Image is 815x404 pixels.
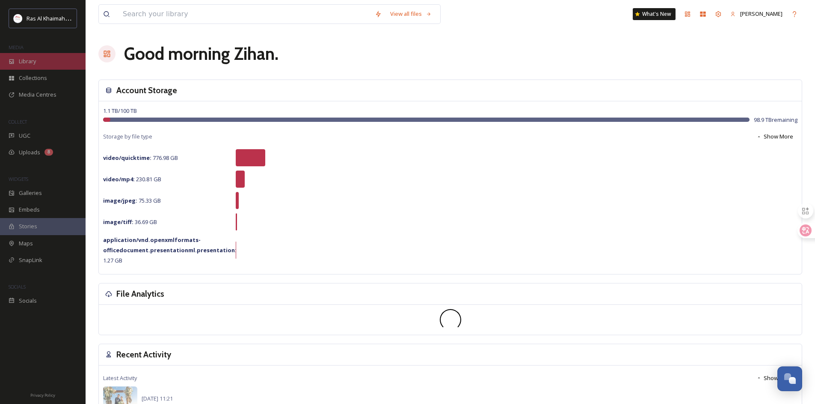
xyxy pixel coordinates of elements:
span: 75.33 GB [103,197,161,204]
span: Media Centres [19,91,56,99]
span: COLLECT [9,118,27,125]
span: 1.1 TB / 100 TB [103,107,137,115]
span: Collections [19,74,47,82]
button: Show More [752,128,797,145]
a: [PERSON_NAME] [726,6,787,22]
span: Galleries [19,189,42,197]
span: 776.98 GB [103,154,178,162]
span: 36.69 GB [103,218,157,226]
h3: File Analytics [116,288,164,300]
strong: application/vnd.openxmlformats-officedocument.presentationml.presentation : [103,236,237,254]
span: Library [19,57,36,65]
h3: Account Storage [116,84,177,97]
span: 230.81 GB [103,175,161,183]
span: Ras Al Khaimah Tourism Development Authority [27,14,148,22]
h1: Good morning Zihan . [124,41,279,67]
span: SnapLink [19,256,42,264]
strong: image/jpeg : [103,197,137,204]
span: UGC [19,132,30,140]
button: Show More [752,370,797,386]
span: Uploads [19,148,40,156]
input: Search your library [119,5,370,24]
a: What's New [633,8,676,20]
span: Socials [19,297,37,305]
span: Stories [19,222,37,230]
a: View all files [386,6,436,22]
span: SOCIALS [9,283,26,290]
span: [DATE] 11:21 [142,395,173,402]
span: 98.9 TB remaining [754,116,797,124]
a: Privacy Policy [30,389,55,400]
span: Latest Activity [103,374,137,382]
strong: image/tiff : [103,218,133,226]
img: Logo_RAKTDA_RGB-01.png [14,14,22,23]
strong: video/mp4 : [103,175,135,183]
span: Privacy Policy [30,392,55,398]
span: WIDGETS [9,176,28,182]
span: 1.27 GB [103,236,237,264]
span: Maps [19,239,33,248]
strong: video/quicktime : [103,154,151,162]
div: 8 [44,149,53,156]
h3: Recent Activity [116,348,171,361]
span: MEDIA [9,44,24,50]
span: Embeds [19,206,40,214]
span: Storage by file type [103,133,152,141]
span: [PERSON_NAME] [740,10,782,18]
button: Open Chat [777,366,802,391]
